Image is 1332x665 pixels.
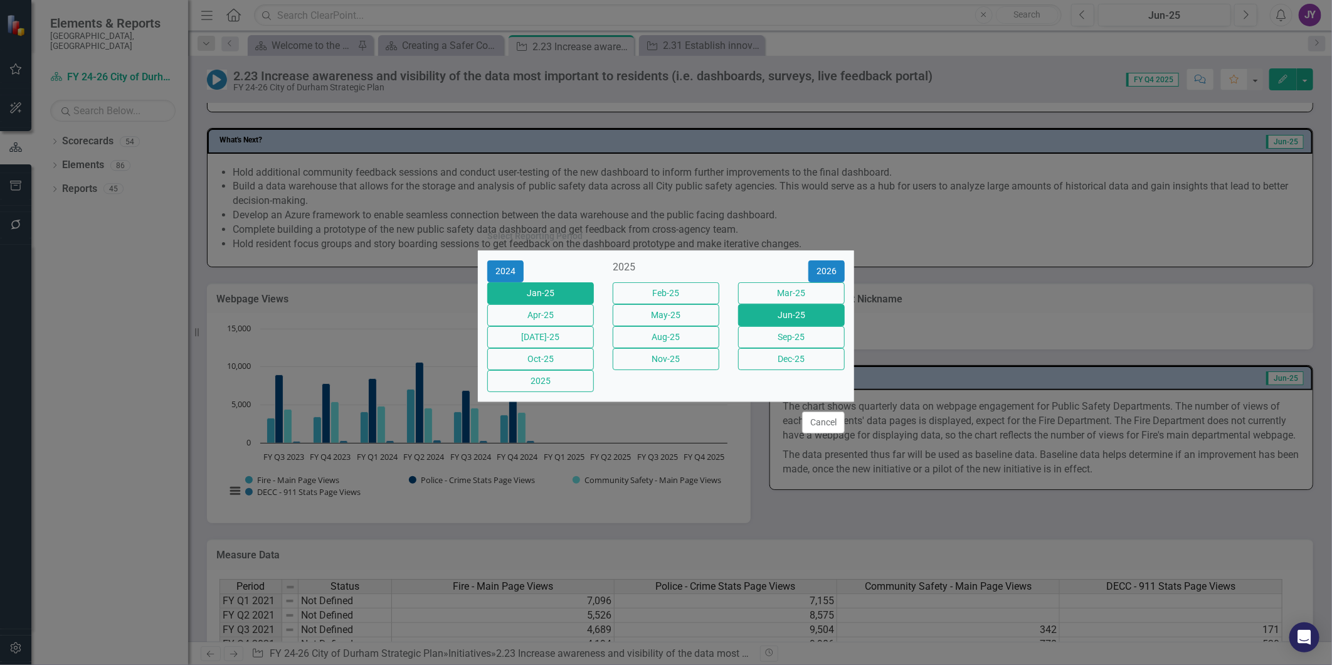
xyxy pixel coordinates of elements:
[802,412,845,434] button: Cancel
[613,260,719,275] div: 2025
[487,260,524,282] button: 2024
[487,326,594,348] button: [DATE]-25
[738,282,845,304] button: Mar-25
[613,326,719,348] button: Aug-25
[487,348,594,370] button: Oct-25
[738,304,845,326] button: Jun-25
[738,348,845,370] button: Dec-25
[808,260,845,282] button: 2026
[487,231,583,241] div: Select Reporting Period
[613,282,719,304] button: Feb-25
[613,348,719,370] button: Nov-25
[738,326,845,348] button: Sep-25
[487,304,594,326] button: Apr-25
[613,304,719,326] button: May-25
[1289,622,1319,652] div: Open Intercom Messenger
[487,370,594,392] button: 2025
[487,282,594,304] button: Jan-25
